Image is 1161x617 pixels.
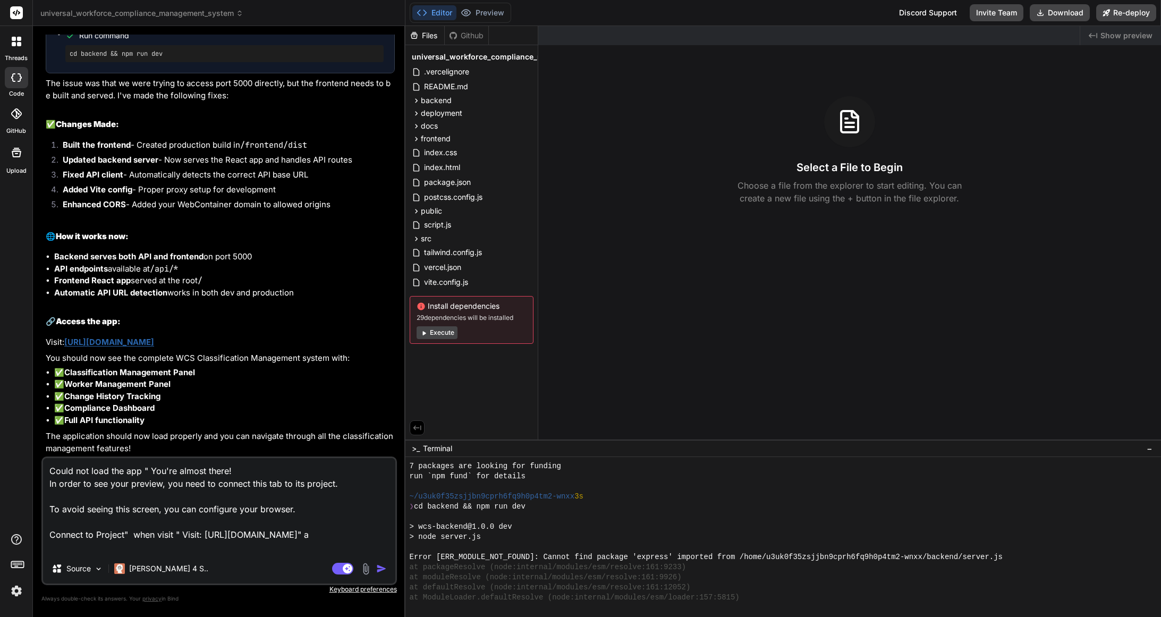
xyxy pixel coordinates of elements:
li: - Proper proxy setup for development [54,184,395,199]
button: Preview [456,5,509,20]
span: frontend [421,133,451,144]
span: Error [ERR_MODULE_NOT_FOUND]: Cannot find package 'express' imported from /home/u3uk0f35zsjjbn9cp... [410,552,1003,562]
img: Claude 4 Sonnet [114,563,125,574]
strong: Backend serves both API and frontend [54,251,204,261]
span: universal_workforce_compliance_management_system [412,52,615,62]
label: GitHub [6,126,26,136]
label: threads [5,54,28,63]
li: on port 5000 [54,251,395,263]
div: Discord Support [893,4,963,21]
li: - Now serves the React app and handles API routes [54,154,395,169]
span: docs [421,121,438,131]
code: / [198,275,202,286]
li: available at [54,263,395,275]
span: > node server.js [410,532,481,542]
span: deployment [421,108,462,119]
span: at defaultResolve (node:internal/modules/esm/resolve:161:12052) [410,582,691,593]
span: postcss.config.js [423,191,484,204]
span: ~/u3uk0f35zsjjbn9cprh6fq9h0p4tm2-wnxx [410,492,575,502]
strong: Changes Made: [56,119,119,129]
h2: 🔗 [46,316,395,328]
span: 3s [574,492,583,502]
span: ❯ [410,502,414,512]
img: icon [376,563,387,574]
li: - Added your WebContainer domain to allowed origins [54,199,395,214]
code: /api/* [150,264,179,274]
strong: Fixed API client [63,170,123,180]
img: Pick Models [94,564,103,573]
a: [URL][DOMAIN_NAME] [64,337,154,347]
strong: Added Vite config [63,184,132,195]
span: src [421,233,431,244]
li: works in both dev and production [54,287,395,299]
span: >_ [412,443,420,454]
button: Invite Team [970,4,1023,21]
span: package.json [423,176,472,189]
li: ✅ [54,415,395,427]
p: The issue was that we were trying to access port 5000 directly, but the frontend needs to be buil... [46,78,395,102]
p: Keyboard preferences [41,585,397,594]
li: ✅ [54,378,395,391]
button: Editor [412,5,456,20]
button: Re-deploy [1096,4,1156,21]
label: Upload [6,166,27,175]
strong: Updated backend server [63,155,158,165]
div: Github [445,30,488,41]
p: Visit: [46,336,395,349]
strong: Automatic API URL detection [54,288,167,298]
span: Show preview [1100,30,1152,41]
span: > wcs-backend@1.0.0 dev [410,522,512,532]
p: You should now see the complete WCS Classification Management system with: [46,352,395,365]
strong: Worker Management Panel [64,379,171,389]
span: at ModuleLoader.defaultResolve (node:internal/modules/esm/loader:157:5815) [410,593,740,603]
img: attachment [360,563,372,575]
strong: How it works now: [56,231,129,241]
strong: API endpoints [54,264,108,274]
textarea: Could not load the app " You're almost there! In order to see your preview, you need to connect t... [43,458,395,554]
span: universal_workforce_compliance_management_system [40,8,243,19]
span: script.js [423,218,452,231]
p: Always double-check its answers. Your in Bind [41,594,397,604]
span: cd backend && npm run dev [414,502,526,512]
span: backend [421,95,452,106]
span: Terminal [423,443,452,454]
span: README.md [423,80,469,93]
span: .vercelignore [423,65,470,78]
span: Install dependencies [417,301,527,311]
li: - Automatically detects the correct API base URL [54,169,395,184]
button: Download [1030,4,1090,21]
span: public [421,206,442,216]
li: served at the root [54,275,395,287]
span: vite.config.js [423,276,469,289]
span: 29 dependencies will be installed [417,314,527,322]
code: /frontend/dist [240,140,307,150]
h2: ✅ [46,119,395,131]
strong: Frontend React app [54,275,131,285]
div: Files [405,30,444,41]
img: settings [7,582,26,600]
strong: Full API functionality [64,415,145,425]
span: at moduleResolve (node:internal/modules/esm/resolve:161:9926) [410,572,682,582]
span: Run command [79,30,384,41]
button: − [1145,440,1155,457]
span: − [1147,443,1152,454]
span: run `npm fund` for details [410,471,526,481]
strong: Enhanced CORS [63,199,126,209]
li: - Created production build in [54,139,395,154]
li: ✅ [54,391,395,403]
p: Choose a file from the explorer to start editing. You can create a new file using the + button in... [731,179,969,205]
button: Execute [417,326,457,339]
h3: Select a File to Begin [796,160,903,175]
li: ✅ [54,402,395,415]
strong: Classification Management Panel [64,367,195,377]
p: The application should now load properly and you can navigate through all the classification mana... [46,430,395,454]
strong: Compliance Dashboard [64,403,155,413]
span: index.css [423,146,458,159]
li: ✅ [54,367,395,379]
p: Source [66,563,91,574]
span: 7 packages are looking for funding [410,461,561,471]
h2: 🌐 [46,231,395,243]
strong: Access the app: [56,316,121,326]
pre: cd backend && npm run dev [70,49,379,58]
label: code [9,89,24,98]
